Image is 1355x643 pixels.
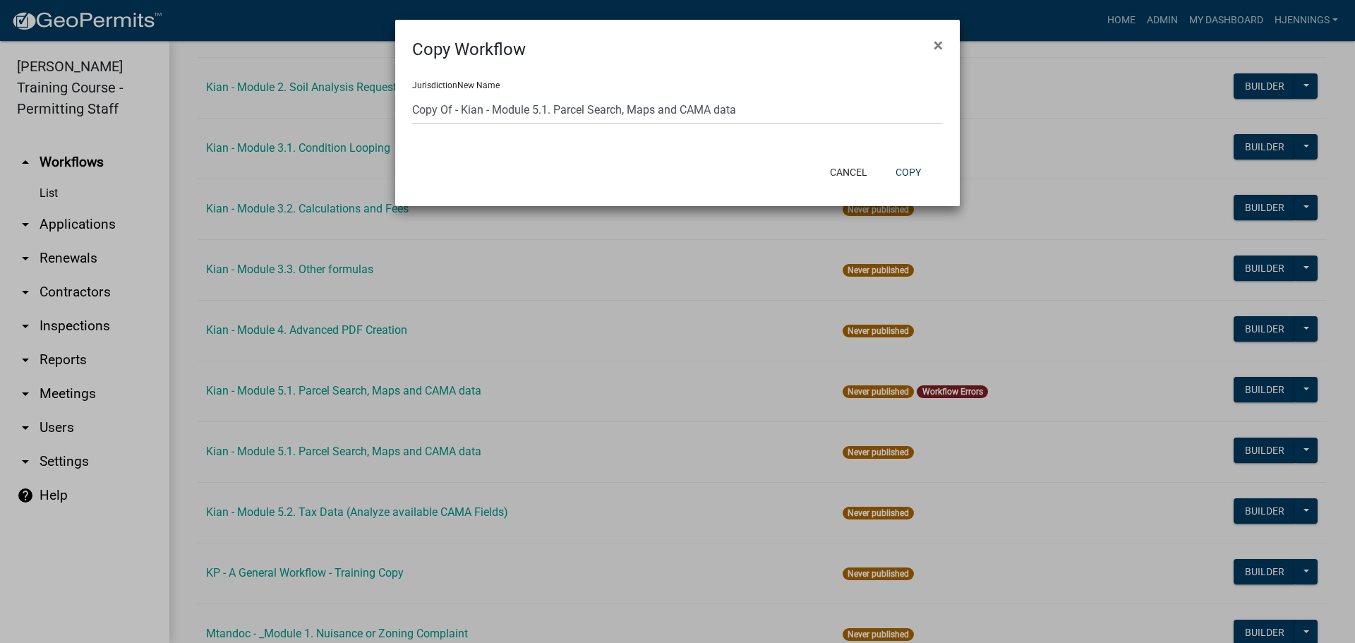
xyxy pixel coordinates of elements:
[412,81,457,90] label: Jurisdiction
[457,81,500,90] label: New Name
[934,35,943,55] span: ×
[412,37,526,62] h4: Copy Workflow
[922,25,954,65] button: Close
[884,160,932,185] button: Copy
[819,160,879,185] button: Cancel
